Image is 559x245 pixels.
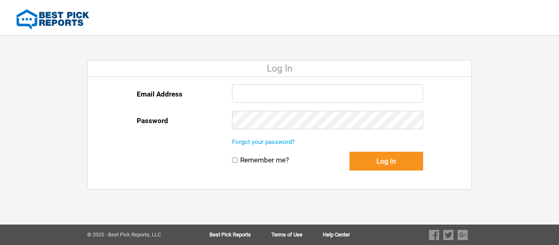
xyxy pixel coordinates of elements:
a: Help Center [323,232,350,238]
label: Remember me? [240,156,289,164]
label: Password [137,111,168,130]
a: Forgot your password? [232,138,295,146]
div: Log In [88,61,471,77]
a: Terms of Use [271,232,323,238]
label: Email Address [137,84,183,104]
img: Best Pick Reports Logo [16,9,89,30]
a: Best Pick Reports [210,232,271,238]
button: Log In [349,152,423,171]
div: © 2025 - Best Pick Reports, LLC [87,232,183,238]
